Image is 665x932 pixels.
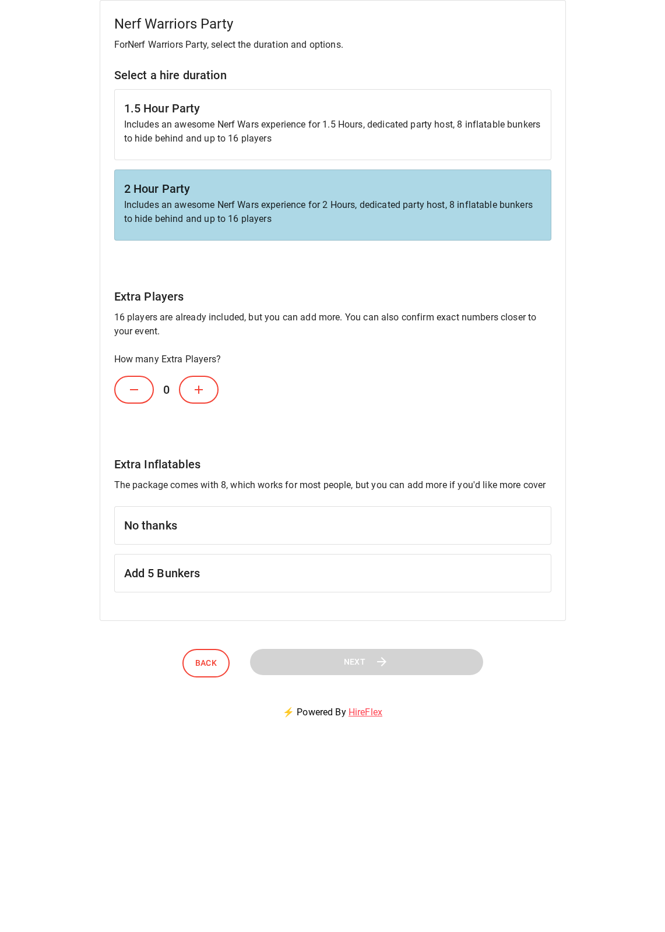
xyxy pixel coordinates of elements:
h6: 2 Hour Party [124,179,541,198]
a: HireFlex [349,707,382,718]
h6: 1.5 Hour Party [124,99,541,118]
span: Next [344,655,366,669]
h6: 0 [154,371,179,408]
p: The package comes with 8, which works for most people, but you can add more if you'd like more cover [114,478,551,492]
h6: Extra Inflatables [114,455,551,474]
p: 16 players are already included, but you can add more. You can also confirm exact numbers closer ... [114,310,551,338]
h6: No thanks [124,516,541,535]
h6: Add 5 Bunkers [124,564,541,582]
button: Next [250,649,483,675]
button: Back [182,649,230,677]
p: Includes an awesome Nerf Wars experience for 1.5 Hours, dedicated party host, 8 inflatable bunker... [124,118,541,146]
span: Back [195,656,217,670]
p: For Nerf Warriors Party , select the duration and options. [114,38,551,52]
h6: Extra Players [114,287,551,306]
p: ⚡ Powered By [269,691,396,733]
h6: Select a hire duration [114,66,551,84]
p: How many Extra Players? [114,352,551,366]
h5: Nerf Warriors Party [114,15,551,33]
p: Includes an awesome Nerf Wars experience for 2 Hours, dedicated party host, 8 inflatable bunkers ... [124,198,541,226]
